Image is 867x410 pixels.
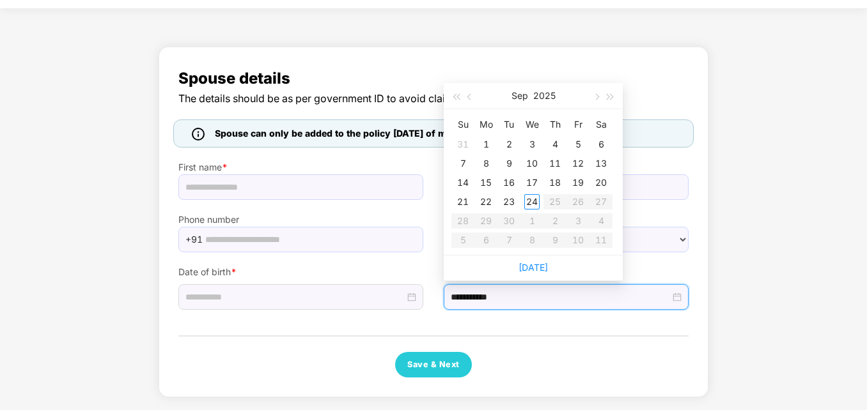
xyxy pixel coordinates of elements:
th: Tu [497,114,520,135]
div: 22 [478,194,494,209]
button: Sep [512,83,528,109]
th: Th [543,114,566,135]
div: 3 [524,137,540,152]
button: 2025 [533,83,556,109]
td: 2025-09-22 [474,192,497,211]
div: 4 [547,137,563,152]
div: 6 [593,137,609,152]
td: 2025-09-02 [497,135,520,154]
td: 2025-09-13 [590,154,613,173]
td: 2025-08-31 [451,135,474,154]
td: 2025-09-20 [590,173,613,192]
div: 13 [593,156,609,171]
div: 18 [547,175,563,190]
td: 2025-09-03 [520,135,543,154]
label: Phone number [178,213,423,227]
th: Sa [590,114,613,135]
button: Save & Next [395,352,472,377]
div: 21 [455,194,471,209]
td: 2025-09-19 [566,173,590,192]
div: 2 [501,137,517,152]
label: Date of birth [178,265,423,279]
div: 5 [570,137,586,152]
td: 2025-09-07 [451,154,474,173]
img: icon [192,128,205,140]
div: 1 [478,137,494,152]
th: We [520,114,543,135]
div: 23 [501,194,517,209]
div: 15 [478,175,494,190]
span: Spouse details [178,66,689,91]
td: 2025-09-08 [474,154,497,173]
td: 2025-09-17 [520,173,543,192]
div: 31 [455,137,471,152]
span: +91 [185,230,203,249]
td: 2025-09-21 [451,192,474,211]
div: 12 [570,156,586,171]
div: 16 [501,175,517,190]
div: 11 [547,156,563,171]
div: 7 [455,156,471,171]
td: 2025-09-01 [474,135,497,154]
td: 2025-09-11 [543,154,566,173]
div: 17 [524,175,540,190]
a: [DATE] [519,262,548,273]
td: 2025-09-09 [497,154,520,173]
div: 24 [524,194,540,209]
td: 2025-09-04 [543,135,566,154]
th: Fr [566,114,590,135]
td: 2025-09-15 [474,173,497,192]
td: 2025-09-10 [520,154,543,173]
td: 2025-09-05 [566,135,590,154]
td: 2025-09-24 [520,192,543,211]
td: 2025-09-23 [497,192,520,211]
td: 2025-09-18 [543,173,566,192]
div: 19 [570,175,586,190]
div: 10 [524,156,540,171]
div: 8 [478,156,494,171]
td: 2025-09-12 [566,154,590,173]
th: Mo [474,114,497,135]
div: 9 [501,156,517,171]
div: 20 [593,175,609,190]
span: Spouse can only be added to the policy [DATE] of marriage. [215,126,480,140]
div: 14 [455,175,471,190]
label: First name [178,160,423,174]
td: 2025-09-16 [497,173,520,192]
td: 2025-09-14 [451,173,474,192]
td: 2025-09-06 [590,135,613,154]
th: Su [451,114,474,135]
span: The details should be as per government ID to avoid claim rejections. [178,91,689,107]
